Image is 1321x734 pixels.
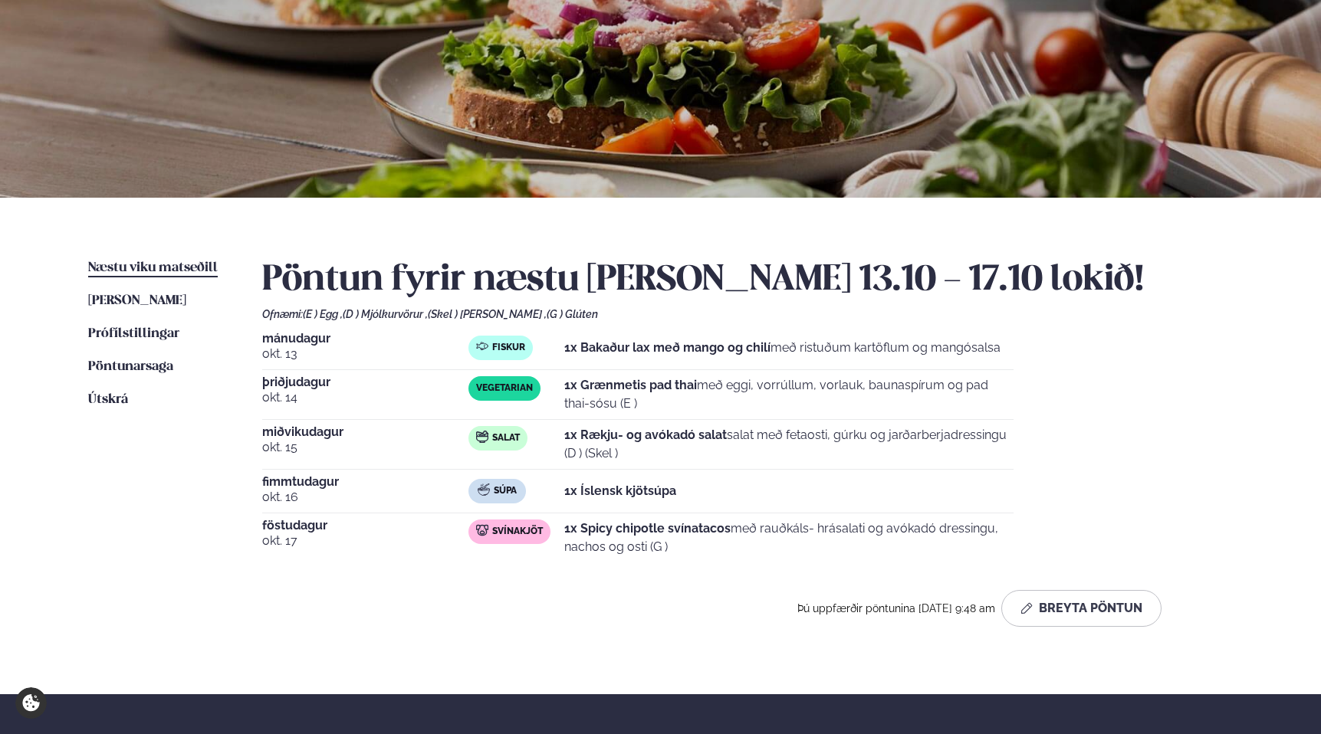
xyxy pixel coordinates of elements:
strong: 1x Bakaður lax með mango og chilí [564,340,771,355]
img: fish.svg [476,340,488,352]
span: (E ) Egg , [303,308,343,320]
a: Cookie settings [15,687,47,719]
span: (D ) Mjólkurvörur , [343,308,428,320]
span: Súpa [494,485,517,497]
button: Breyta Pöntun [1001,590,1162,627]
span: þriðjudagur [262,376,468,388]
span: Salat [492,432,520,444]
div: Ofnæmi: [262,308,1233,320]
img: pork.svg [476,524,488,536]
span: Útskrá [88,393,128,406]
span: Svínakjöt [492,526,543,538]
span: okt. 16 [262,488,468,506]
p: með eggi, vorrúllum, vorlauk, baunaspírum og pad thai-sósu (E ) [564,376,1014,413]
strong: 1x Grænmetis pad thai [564,378,697,392]
a: [PERSON_NAME] [88,292,186,310]
span: Fiskur [492,342,525,354]
span: Næstu viku matseðill [88,261,218,274]
img: salad.svg [476,431,488,443]
span: föstudagur [262,519,468,532]
h2: Pöntun fyrir næstu [PERSON_NAME] 13.10 - 17.10 lokið! [262,259,1233,302]
span: Þú uppfærðir pöntunina [DATE] 9:48 am [797,602,995,614]
span: okt. 17 [262,532,468,550]
strong: 1x Spicy chipotle svínatacos [564,521,731,536]
span: okt. 13 [262,345,468,363]
a: Prófílstillingar [88,325,179,343]
span: Vegetarian [476,382,533,395]
a: Næstu viku matseðill [88,259,218,277]
p: með ristuðum kartöflum og mangósalsa [564,339,1001,357]
span: Prófílstillingar [88,327,179,340]
strong: 1x Íslensk kjötsúpa [564,483,676,498]
img: soup.svg [478,483,490,496]
span: miðvikudagur [262,426,468,438]
p: salat með fetaosti, gúrku og jarðarberjadressingu (D ) (Skel ) [564,426,1014,463]
a: Útskrá [88,391,128,409]
span: (G ) Glúten [547,308,598,320]
span: mánudagur [262,333,468,345]
span: fimmtudagur [262,476,468,488]
span: Pöntunarsaga [88,360,173,373]
span: okt. 14 [262,388,468,407]
span: okt. 15 [262,438,468,457]
span: [PERSON_NAME] [88,294,186,307]
p: með rauðkáls- hrásalati og avókadó dressingu, nachos og osti (G ) [564,519,1014,556]
strong: 1x Rækju- og avókadó salat [564,428,727,442]
span: (Skel ) [PERSON_NAME] , [428,308,547,320]
a: Pöntunarsaga [88,358,173,376]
